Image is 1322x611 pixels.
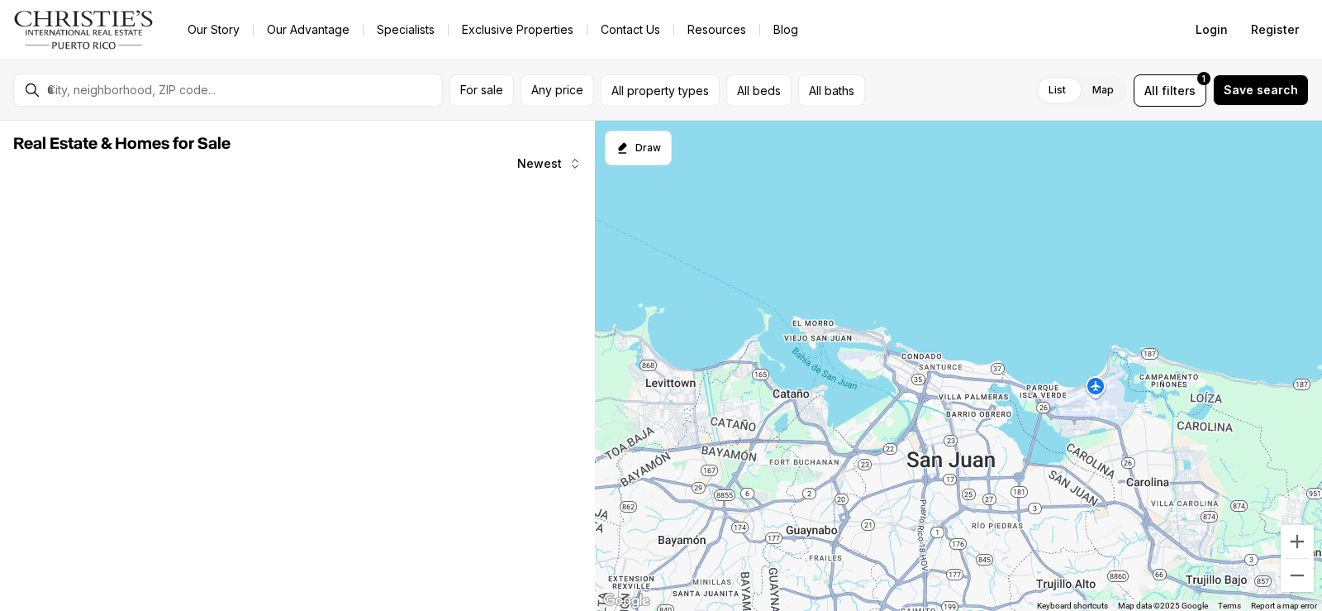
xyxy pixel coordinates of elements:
a: Our Advantage [254,18,363,41]
label: Map [1079,75,1127,105]
button: Save search [1213,74,1309,106]
span: Real Estate & Homes for Sale [13,136,231,152]
button: All beds [726,74,792,107]
button: Register [1241,13,1309,46]
span: Any price [531,84,583,97]
a: Terms [1218,601,1241,610]
span: Newest [517,157,562,170]
button: Newest [507,147,592,180]
img: logo [13,10,155,50]
button: Contact Us [587,18,673,41]
button: All property types [601,74,720,107]
span: 1 [1202,72,1205,85]
button: All baths [798,74,865,107]
button: Login [1186,13,1238,46]
span: Register [1251,23,1299,36]
span: All [1144,82,1158,99]
a: Exclusive Properties [449,18,587,41]
span: Map data ©2025 Google [1118,601,1208,610]
a: Blog [760,18,811,41]
span: filters [1162,82,1196,99]
button: For sale [449,74,514,107]
button: Zoom in [1281,525,1314,558]
a: Resources [674,18,759,41]
button: Any price [521,74,594,107]
span: For sale [460,84,503,97]
span: Save search [1224,84,1298,97]
a: Specialists [364,18,448,41]
a: Report a map error [1251,601,1317,610]
button: Start drawing [605,131,672,165]
button: Allfilters1 [1134,74,1206,107]
span: Login [1196,23,1228,36]
label: List [1035,75,1079,105]
a: Our Story [174,18,253,41]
